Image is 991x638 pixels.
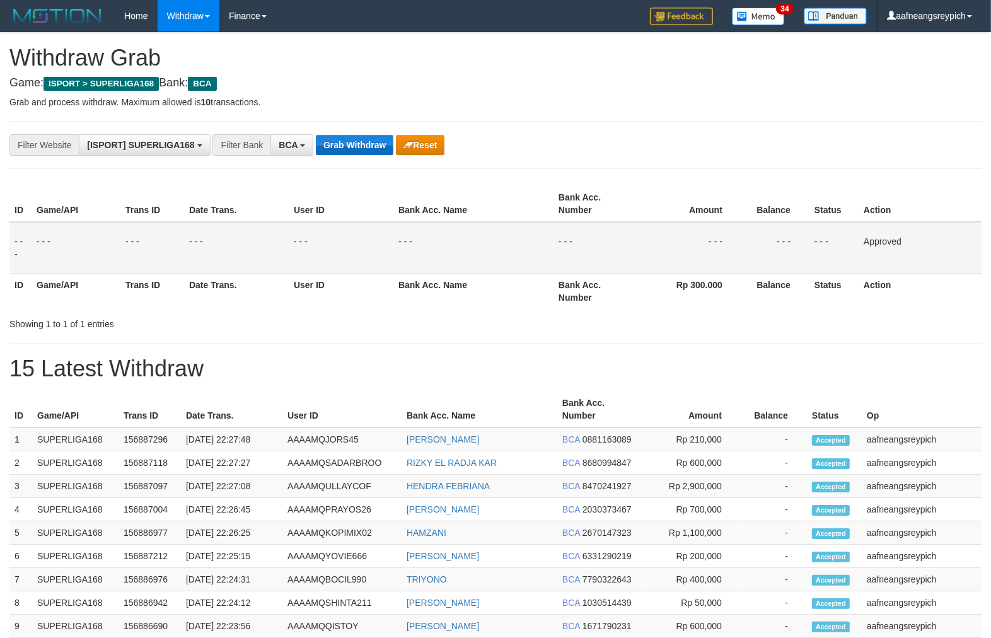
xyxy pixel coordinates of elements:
h1: 15 Latest Withdraw [9,356,982,381]
td: [DATE] 22:26:45 [181,498,282,521]
td: - [741,591,807,615]
td: Rp 200,000 [641,545,741,568]
td: - [741,498,807,521]
a: HAMZANI [407,528,446,538]
a: [PERSON_NAME] [407,504,479,514]
span: BCA [188,77,216,91]
td: SUPERLIGA168 [32,521,119,545]
td: - [741,427,807,451]
a: [PERSON_NAME] [407,551,479,561]
td: 156886942 [119,591,181,615]
td: [DATE] 22:25:15 [181,545,282,568]
th: ID [9,186,32,222]
td: [DATE] 22:24:12 [181,591,282,615]
td: - [741,615,807,638]
td: AAAAMQPRAYOS26 [282,498,402,521]
td: aafneangsreypich [862,568,982,591]
td: AAAAMQSHINTA211 [282,591,402,615]
th: Rp 300.000 [639,273,741,309]
a: [PERSON_NAME] [407,434,479,444]
td: 9 [9,615,32,638]
td: Rp 600,000 [641,615,741,638]
a: [PERSON_NAME] [407,598,479,608]
a: TRIYONO [407,574,447,584]
th: ID [9,391,32,427]
td: SUPERLIGA168 [32,591,119,615]
span: Copy 2670147323 to clipboard [582,528,632,538]
img: Feedback.jpg [650,8,713,25]
th: Balance [741,186,809,222]
img: Button%20Memo.svg [732,8,785,25]
td: - - - [639,222,741,274]
a: [PERSON_NAME] [407,621,479,631]
span: Accepted [812,575,850,586]
span: BCA [562,458,580,468]
td: aafneangsreypich [862,498,982,521]
h1: Withdraw Grab [9,45,982,71]
td: aafneangsreypich [862,475,982,498]
td: SUPERLIGA168 [32,427,119,451]
button: Grab Withdraw [316,135,393,155]
td: 156887212 [119,545,181,568]
th: Status [809,273,859,309]
td: aafneangsreypich [862,615,982,638]
td: SUPERLIGA168 [32,568,119,591]
button: Reset [396,135,444,155]
td: 6 [9,545,32,568]
div: Showing 1 to 1 of 1 entries [9,313,403,330]
td: Rp 2,900,000 [641,475,741,498]
th: Status [809,186,859,222]
th: Game/API [32,273,120,309]
th: Bank Acc. Number [553,186,639,222]
td: - - - [809,222,859,274]
th: Balance [741,391,807,427]
th: Game/API [32,186,120,222]
td: 156887296 [119,427,181,451]
td: aafneangsreypich [862,427,982,451]
img: MOTION_logo.png [9,6,105,25]
td: AAAAMQKOPIMIX02 [282,521,402,545]
h4: Game: Bank: [9,77,982,90]
td: - - - [184,222,289,274]
td: aafneangsreypich [862,591,982,615]
span: BCA [562,434,580,444]
td: AAAAMQJORS45 [282,427,402,451]
div: Filter Bank [212,134,270,156]
th: User ID [289,186,393,222]
span: BCA [562,504,580,514]
th: Action [859,273,982,309]
td: [DATE] 22:24:31 [181,568,282,591]
td: Rp 1,100,000 [641,521,741,545]
td: aafneangsreypich [862,451,982,475]
td: Rp 600,000 [641,451,741,475]
td: AAAAMQYOVIE666 [282,545,402,568]
strong: 10 [200,97,211,107]
td: 4 [9,498,32,521]
td: aafneangsreypich [862,545,982,568]
span: Accepted [812,505,850,516]
span: BCA [562,481,580,491]
span: Accepted [812,552,850,562]
th: Game/API [32,391,119,427]
th: Bank Acc. Name [393,186,553,222]
td: SUPERLIGA168 [32,545,119,568]
td: SUPERLIGA168 [32,615,119,638]
div: Filter Website [9,134,79,156]
p: Grab and process withdraw. Maximum allowed is transactions. [9,96,982,108]
td: 5 [9,521,32,545]
td: Approved [859,222,982,274]
span: Accepted [812,622,850,632]
th: Bank Acc. Number [553,273,639,309]
td: 2 [9,451,32,475]
img: panduan.png [804,8,867,25]
td: - - - [120,222,184,274]
th: User ID [289,273,393,309]
td: 156886976 [119,568,181,591]
span: Copy 2030373467 to clipboard [582,504,632,514]
span: 34 [776,3,793,14]
td: AAAAMQULLAYCOF [282,475,402,498]
td: - [741,545,807,568]
td: - - - [9,222,32,274]
td: 156887118 [119,451,181,475]
td: AAAAMQQISTOY [282,615,402,638]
